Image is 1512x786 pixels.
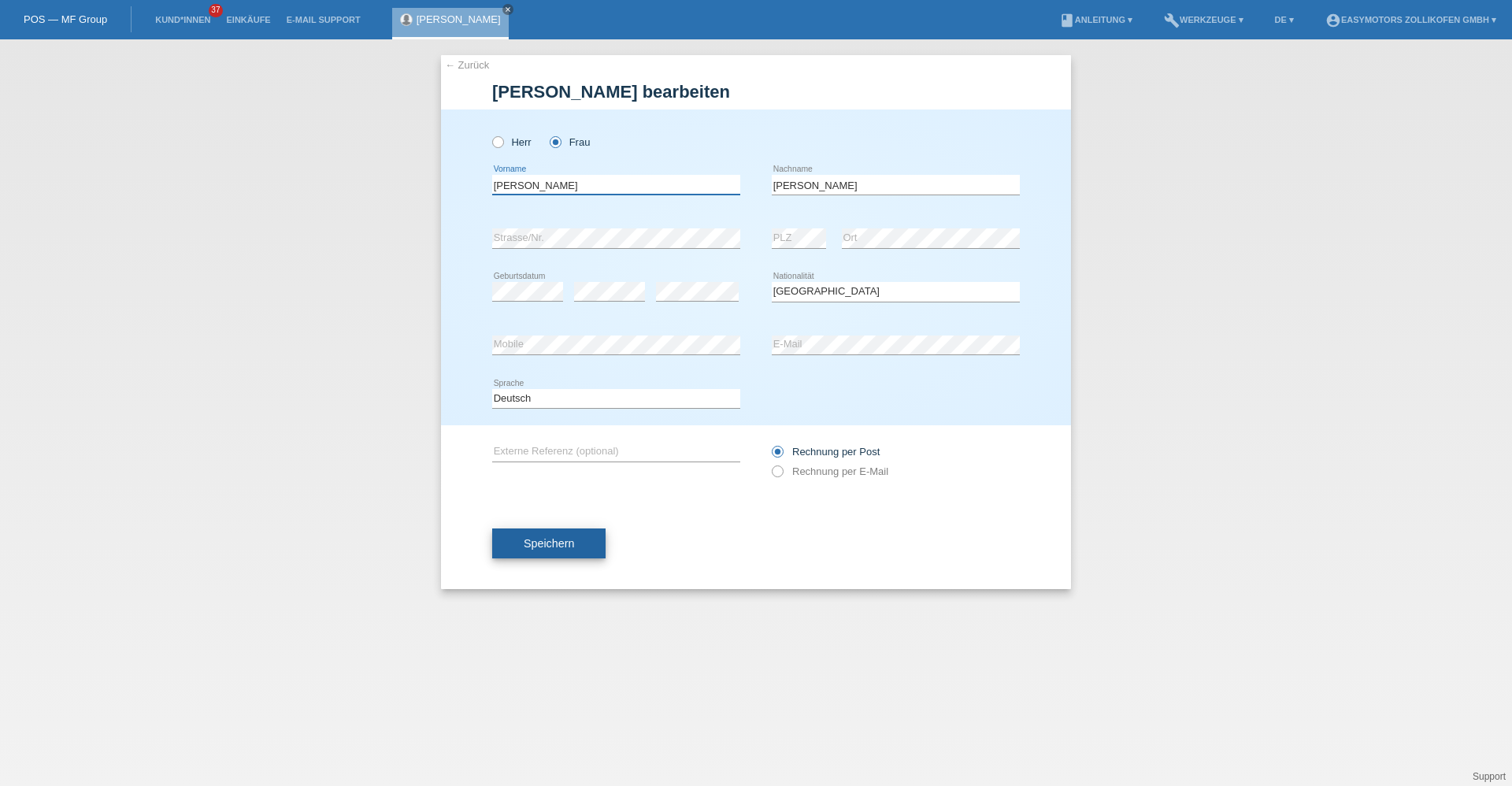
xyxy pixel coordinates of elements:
a: ← Zurück [445,59,489,71]
label: Rechnung per E-Mail [772,465,888,477]
h1: [PERSON_NAME] bearbeiten [492,82,1020,102]
i: book [1059,13,1075,28]
a: E-Mail Support [279,15,369,24]
label: Frau [550,136,590,148]
a: buildWerkzeuge ▾ [1156,15,1251,24]
input: Rechnung per Post [772,446,782,465]
a: account_circleEasymotors Zollikofen GmbH ▾ [1317,15,1504,24]
input: Herr [492,136,502,146]
a: POS — MF Group [24,13,107,25]
i: close [504,6,512,13]
label: Rechnung per Post [772,446,880,458]
span: 37 [209,4,223,17]
input: Rechnung per E-Mail [772,465,782,485]
i: account_circle [1325,13,1341,28]
button: Speichern [492,528,606,558]
a: Support [1473,771,1506,782]
a: DE ▾ [1267,15,1302,24]
i: build [1164,13,1180,28]
a: bookAnleitung ▾ [1051,15,1140,24]
a: [PERSON_NAME] [417,13,501,25]
input: Frau [550,136,560,146]
a: Einkäufe [218,15,278,24]
a: Kund*innen [147,15,218,24]
a: close [502,4,513,15]
label: Herr [492,136,532,148]
span: Speichern [524,537,574,550]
